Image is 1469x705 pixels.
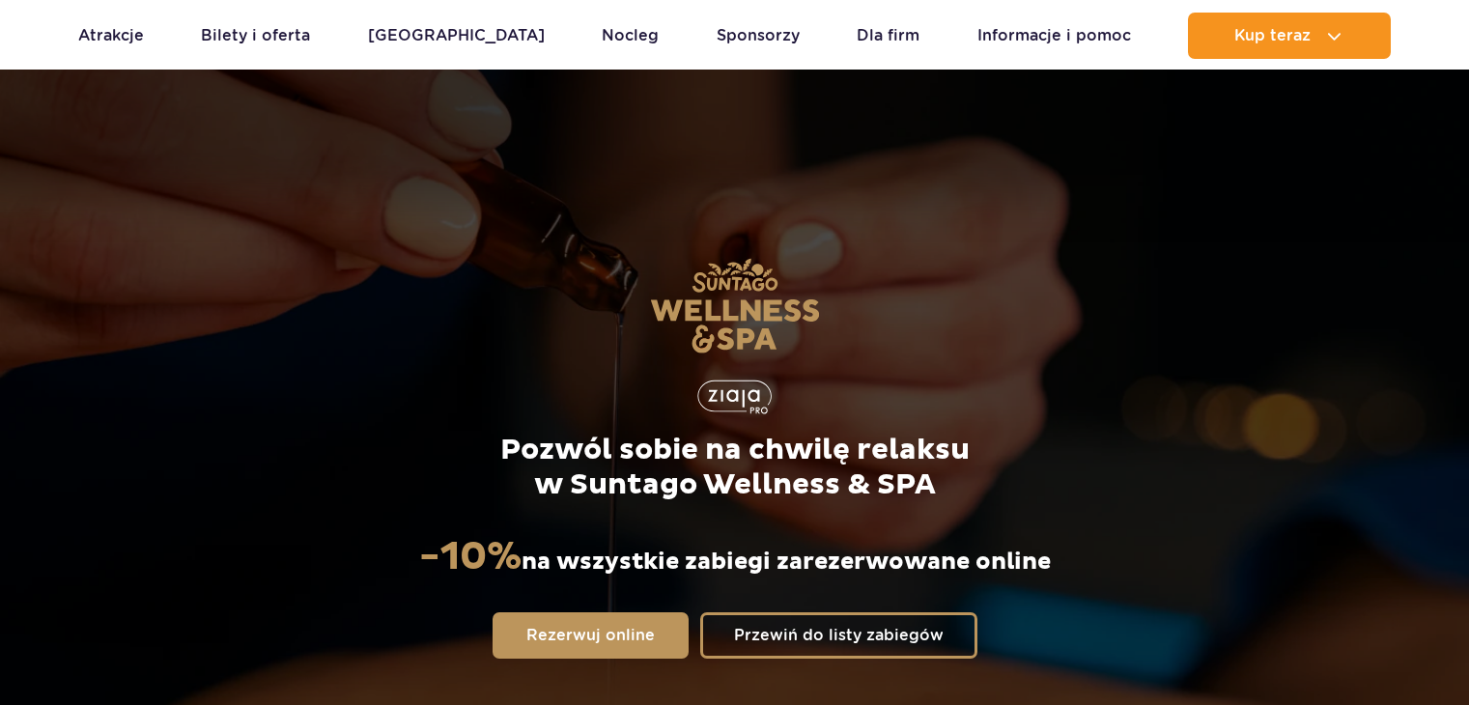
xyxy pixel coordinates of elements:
button: Kup teraz [1188,13,1391,59]
span: Kup teraz [1234,27,1311,44]
a: Rezerwuj online [493,612,689,659]
a: Informacje i pomoc [977,13,1131,59]
a: Przewiń do listy zabiegów [700,612,977,659]
strong: -10% [419,533,522,581]
span: Rezerwuj online [526,628,655,643]
p: na wszystkie zabiegi zarezerwowane online [419,533,1051,581]
a: Atrakcje [78,13,144,59]
a: Dla firm [857,13,919,59]
p: Pozwól sobie na chwilę relaksu w Suntago Wellness & SPA [418,433,1051,502]
img: Suntago Wellness & SPA [650,258,820,353]
a: [GEOGRAPHIC_DATA] [368,13,545,59]
a: Sponsorzy [717,13,800,59]
a: Nocleg [602,13,659,59]
span: Przewiń do listy zabiegów [734,628,944,643]
a: Bilety i oferta [201,13,310,59]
